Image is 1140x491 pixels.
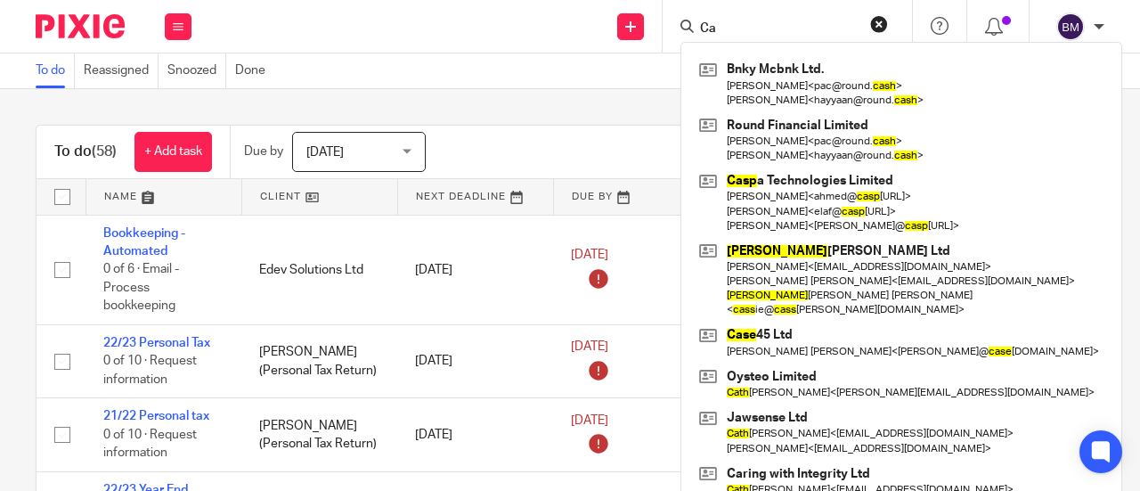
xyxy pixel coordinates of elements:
td: [DATE] [397,324,553,397]
button: Clear [870,15,888,33]
input: Search [698,21,859,37]
span: 0 of 10 · Request information [103,429,197,460]
span: 0 of 6 · Email - Process bookkeeping [103,263,179,312]
span: [DATE] [571,250,608,262]
h1: To do [54,143,117,161]
a: Done [235,53,274,88]
a: 22/23 Personal Tax [103,337,210,349]
td: [PERSON_NAME] (Personal Tax Return) [241,324,397,397]
span: 0 of 10 · Request information [103,355,197,386]
td: [DATE] [397,398,553,471]
a: To do [36,53,75,88]
span: [DATE] [571,341,608,354]
p: Due by [244,143,283,160]
td: Edev Solutions Ltd [241,215,397,324]
span: (58) [92,144,117,159]
a: Bookkeeping - Automated [103,227,185,258]
a: Reassigned [84,53,159,88]
td: [DATE] [397,215,553,324]
a: Snoozed [167,53,226,88]
span: [DATE] [306,146,344,159]
a: + Add task [134,132,212,172]
span: [DATE] [571,414,608,427]
img: Pixie [36,14,125,38]
a: 21/22 Personal tax [103,410,209,422]
td: [PERSON_NAME] (Personal Tax Return) [241,398,397,471]
img: svg%3E [1056,12,1085,41]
